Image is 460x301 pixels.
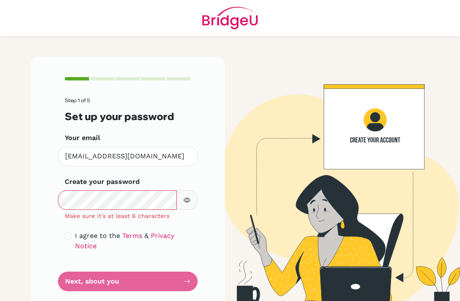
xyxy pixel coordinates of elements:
[75,232,120,240] span: I agree to the
[58,146,198,166] input: Insert your email*
[65,133,100,143] label: Your email
[75,232,174,250] a: Privacy Notice
[144,232,149,240] span: &
[122,232,142,240] a: Terms
[65,97,90,103] span: Step 1 of 5
[65,110,191,122] h3: Set up your password
[65,177,140,187] label: Create your password
[58,212,198,221] div: Make sure it's at least 6 characters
